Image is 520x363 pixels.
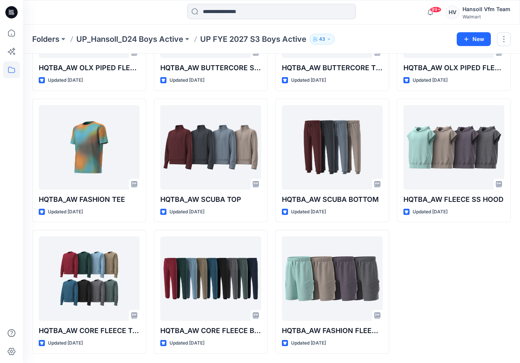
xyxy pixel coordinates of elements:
p: HQTBA_AW CORE FLEECE TOP [39,325,140,336]
p: Updated [DATE] [291,339,326,347]
div: Walmart [462,14,510,20]
p: Updated [DATE] [169,208,204,216]
p: HQTBA_AW FASHION FLEECE SHORT [282,325,383,336]
p: Updated [DATE] [413,76,448,84]
p: UP FYE 2027 S3 Boys Active [200,34,306,45]
span: 99+ [430,7,441,13]
p: HQTBA_AW BUTTERCORE SHORT [160,63,261,73]
a: HQTBA_AW CORE FLEECE BOTTOM [160,236,261,321]
p: HQTBA_AW SCUBA BOTTOM [282,194,383,205]
a: Folders [32,34,59,45]
p: Updated [DATE] [48,208,83,216]
p: Updated [DATE] [48,76,83,84]
a: HQTBA_AW SCUBA BOTTOM [282,105,383,190]
p: HQTBA_AW OLX PIPED FLEECE BOTTOM [403,63,504,73]
p: Updated [DATE] [48,339,83,347]
a: HQTBA_AW FASHION TEE [39,105,140,190]
a: HQTBA_AW CORE FLEECE TOP [39,236,140,321]
p: 43 [319,35,325,43]
p: HQTBA_AW FASHION TEE [39,194,140,205]
div: Hansoll Vfm Team [462,5,510,14]
a: HQTBA_AW SCUBA TOP [160,105,261,190]
p: Updated [DATE] [291,76,326,84]
a: HQTBA_AW FASHION FLEECE SHORT [282,236,383,321]
p: Updated [DATE] [413,208,448,216]
p: Updated [DATE] [291,208,326,216]
div: HV [446,5,459,19]
p: HQTBA_AW CORE FLEECE BOTTOM [160,325,261,336]
button: New [457,32,491,46]
p: HQTBA_AW BUTTERCORE TEE [282,63,383,73]
p: Updated [DATE] [169,339,204,347]
a: HQTBA_AW FLEECE SS HOOD [403,105,504,190]
p: HQTBA_AW OLX PIPED FLEECE TOP [39,63,140,73]
p: Updated [DATE] [169,76,204,84]
p: HQTBA_AW SCUBA TOP [160,194,261,205]
button: 43 [309,34,335,45]
a: UP_Hansoll_D24 Boys Active [76,34,183,45]
p: HQTBA_AW FLEECE SS HOOD [403,194,504,205]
